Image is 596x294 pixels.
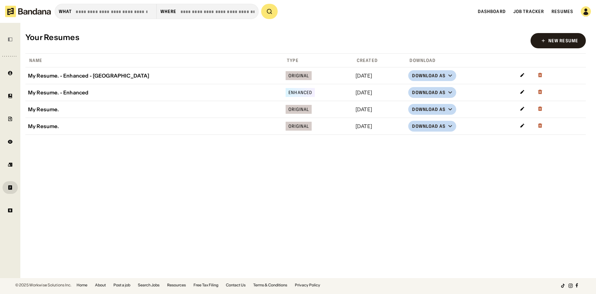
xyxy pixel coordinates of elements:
img: Bandana logotype [5,6,51,17]
div: what [59,9,72,14]
a: Job Tracker [513,9,544,14]
a: Search Jobs [138,283,159,287]
a: Resumes [552,9,573,14]
div: Original [288,107,309,112]
div: Download as [412,90,445,95]
div: Download as [412,106,445,112]
div: Your Resumes [25,33,79,48]
div: My Resume. [28,123,281,129]
a: Contact Us [226,283,246,287]
div: Download [407,58,436,63]
div: Where [160,9,177,14]
a: Terms & Conditions [253,283,287,287]
div: My Resume. [28,106,281,113]
div: [DATE] [356,107,403,112]
a: Post a job [113,283,130,287]
div: New Resume [548,38,578,43]
a: Resources [167,283,186,287]
div: Download as [412,73,445,79]
div: Type [284,58,298,63]
div: Name [27,58,42,63]
div: Original [288,73,309,78]
a: Free Tax Filing [193,283,218,287]
div: [DATE] [356,124,403,129]
a: Dashboard [478,9,506,14]
div: Created [354,58,378,63]
a: Home [77,283,87,287]
div: [DATE] [356,90,403,95]
a: Privacy Policy [295,283,320,287]
div: My Resume. - Enhanced [28,90,281,96]
div: Enhanced [288,90,312,95]
div: [DATE] [356,73,403,78]
div: © 2025 Workwise Solutions Inc. [15,283,71,287]
div: My Resume. - Enhanced - [GEOGRAPHIC_DATA] [28,73,281,79]
div: Original [288,124,309,128]
a: About [95,283,106,287]
div: Download as [412,123,445,129]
